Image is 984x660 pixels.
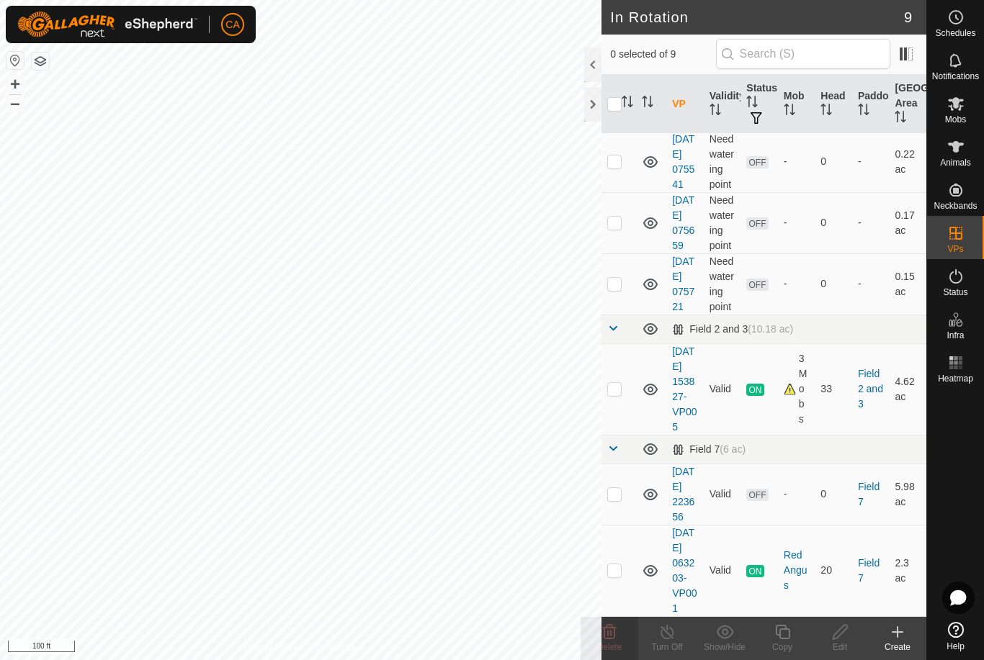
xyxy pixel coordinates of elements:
[938,374,973,383] span: Heatmap
[704,192,741,253] td: Need watering point
[17,12,197,37] img: Gallagher Logo
[746,217,768,230] span: OFF
[741,75,778,134] th: Status
[6,52,24,69] button: Reset Map
[778,75,815,134] th: Mob
[784,154,810,169] div: -
[753,641,811,654] div: Copy
[672,345,697,433] a: [DATE] 153827-VP005
[244,641,298,654] a: Privacy Policy
[889,464,926,525] td: 5.98 ac
[815,75,852,134] th: Head
[811,641,869,654] div: Edit
[945,115,966,124] span: Mobs
[716,39,890,69] input: Search (S)
[934,202,977,210] span: Neckbands
[889,343,926,435] td: 4.62 ac
[696,641,753,654] div: Show/Hide
[672,443,746,456] div: Field 7
[610,47,715,62] span: 0 selected of 9
[784,351,810,427] div: 3 Mobs
[720,443,746,455] span: (6 ac)
[672,466,694,523] a: [DATE] 223656
[932,72,979,81] span: Notifications
[852,131,890,192] td: -
[704,464,741,525] td: Valid
[666,75,704,134] th: VP
[820,106,832,117] p-sorticon: Activate to sort
[943,288,967,297] span: Status
[746,384,764,396] span: ON
[858,481,880,507] a: Field 7
[642,98,653,109] p-sorticon: Activate to sort
[815,464,852,525] td: 0
[746,279,768,291] span: OFF
[746,489,768,501] span: OFF
[869,641,926,654] div: Create
[815,343,852,435] td: 33
[852,192,890,253] td: -
[746,156,768,168] span: OFF
[746,98,758,109] p-sorticon: Activate to sort
[858,106,869,117] p-sorticon: Activate to sort
[947,245,963,253] span: VPs
[672,133,694,190] a: [DATE] 075541
[904,6,912,28] span: 9
[748,323,793,335] span: (10.18 ac)
[815,131,852,192] td: 0
[858,557,880,584] a: Field 7
[815,525,852,616] td: 20
[784,215,810,230] div: -
[610,9,904,26] h2: In Rotation
[784,548,810,593] div: Red Angus
[597,642,622,652] span: Delete
[935,29,975,37] span: Schedules
[638,641,696,654] div: Turn Off
[940,158,971,167] span: Animals
[32,53,49,70] button: Map Layers
[672,194,694,251] a: [DATE] 075659
[672,527,697,614] a: [DATE] 063203-VP001
[784,106,795,117] p-sorticon: Activate to sort
[852,75,890,134] th: Paddock
[622,98,633,109] p-sorticon: Activate to sort
[6,76,24,93] button: +
[704,131,741,192] td: Need watering point
[672,256,694,312] a: [DATE] 075721
[704,525,741,616] td: Valid
[704,253,741,315] td: Need watering point
[947,642,965,651] span: Help
[858,368,883,410] a: Field 2 and 3
[746,565,764,577] span: ON
[225,17,239,32] span: CA
[784,276,810,291] div: -
[784,487,810,502] div: -
[704,343,741,435] td: Valid
[889,131,926,192] td: 0.22 ac
[889,75,926,134] th: [GEOGRAPHIC_DATA] Area
[815,192,852,253] td: 0
[6,94,24,112] button: –
[895,113,906,125] p-sorticon: Activate to sort
[852,253,890,315] td: -
[947,331,964,340] span: Infra
[889,192,926,253] td: 0.17 ac
[889,525,926,616] td: 2.3 ac
[889,253,926,315] td: 0.15 ac
[815,253,852,315] td: 0
[704,75,741,134] th: Validity
[710,106,721,117] p-sorticon: Activate to sort
[672,323,793,335] div: Field 2 and 3
[927,616,984,656] a: Help
[315,641,357,654] a: Contact Us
